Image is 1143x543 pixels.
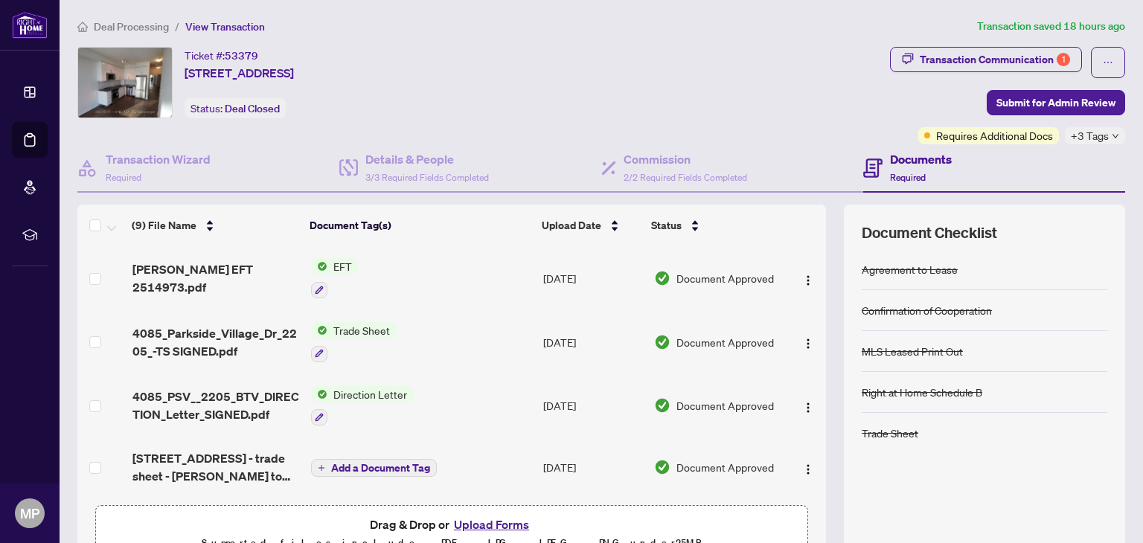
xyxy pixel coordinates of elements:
span: Trade Sheet [327,322,396,338]
th: Document Tag(s) [304,205,536,246]
span: Document Approved [676,270,774,286]
span: Document Checklist [862,222,997,243]
img: Logo [802,402,814,414]
h4: Documents [890,150,952,168]
img: logo [12,11,48,39]
span: Upload Date [542,217,601,234]
span: 4085_PSV__2205_BTV_DIRECTION_Letter_SIGNED.pdf [132,388,300,423]
img: Document Status [654,397,670,414]
span: Document Approved [676,334,774,350]
span: [STREET_ADDRESS] [185,64,294,82]
span: [STREET_ADDRESS] - trade sheet - [PERSON_NAME] to review.pdf [132,449,300,485]
div: MLS Leased Print Out [862,343,963,359]
img: Document Status [654,459,670,475]
span: [PERSON_NAME] EFT 2514973.pdf [132,260,300,296]
img: Document Status [654,270,670,286]
span: ellipsis [1103,57,1113,68]
button: Logo [796,330,820,354]
td: [DATE] [537,310,648,374]
article: Transaction saved 18 hours ago [977,18,1125,35]
h4: Details & People [365,150,489,168]
button: Submit for Admin Review [987,90,1125,115]
span: 2/2 Required Fields Completed [624,172,747,183]
img: Logo [802,338,814,350]
span: 53379 [225,49,258,62]
div: Agreement to Lease [862,261,958,277]
img: Status Icon [311,386,327,402]
span: Status [651,217,682,234]
button: Open asap [1083,491,1128,536]
div: Ticket #: [185,47,258,64]
img: Document Status [654,334,670,350]
span: Required [106,172,141,183]
li: / [175,18,179,35]
span: down [1112,132,1119,140]
h4: Commission [624,150,747,168]
img: Logo [802,274,814,286]
img: Status Icon [311,322,327,338]
th: Upload Date [536,205,645,246]
div: Right at Home Schedule B [862,384,982,400]
div: Trade Sheet [862,425,918,441]
span: View Transaction [185,20,265,33]
th: Status [645,205,782,246]
span: Required [890,172,926,183]
span: EFT [327,258,358,274]
td: [DATE] [537,374,648,438]
td: [DATE] [537,437,648,497]
span: Document Approved [676,459,774,475]
button: Add a Document Tag [311,457,437,477]
span: MP [20,503,39,524]
img: Logo [802,463,814,475]
td: [DATE] [537,246,648,310]
div: 1 [1057,53,1070,66]
span: Add a Document Tag [331,463,430,473]
button: Logo [796,393,820,417]
div: Status: [185,98,286,118]
span: 4085_Parkside_Village_Dr_2205_-TS SIGNED.pdf [132,324,300,360]
button: Transaction Communication1 [890,47,1082,72]
span: Deal Processing [94,20,169,33]
span: Drag & Drop or [370,515,534,534]
span: home [77,22,88,32]
button: Status IconTrade Sheet [311,322,396,362]
span: (9) File Name [132,217,196,234]
span: 3/3 Required Fields Completed [365,172,489,183]
span: +3 Tags [1071,127,1109,144]
button: Upload Forms [449,515,534,534]
span: Requires Additional Docs [936,127,1053,144]
span: plus [318,464,325,472]
img: Status Icon [311,258,327,274]
div: Transaction Communication [920,48,1070,71]
button: Status IconDirection Letter [311,386,413,426]
span: Deal Closed [225,102,280,115]
button: Logo [796,455,820,479]
button: Add a Document Tag [311,459,437,477]
span: Document Approved [676,397,774,414]
th: (9) File Name [126,205,304,246]
span: Submit for Admin Review [996,91,1115,115]
h4: Transaction Wizard [106,150,211,168]
span: Direction Letter [327,386,413,402]
button: Logo [796,266,820,290]
img: IMG-W12384903_1.jpg [78,48,172,118]
div: Confirmation of Cooperation [862,302,992,318]
button: Status IconEFT [311,258,358,298]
